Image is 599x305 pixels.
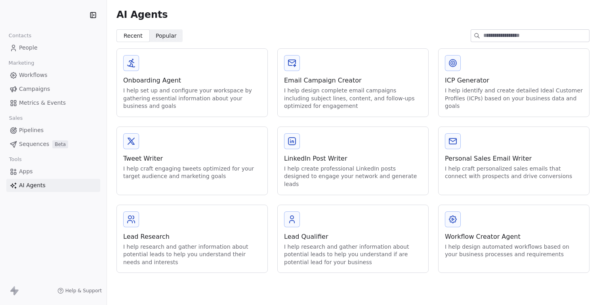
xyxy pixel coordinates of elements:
[284,165,422,188] div: I help create professional LinkedIn posts designed to engage your network and generate leads
[123,76,261,85] div: Onboarding Agent
[57,288,102,294] a: Help & Support
[6,96,100,109] a: Metrics & Events
[6,138,100,151] a: SequencesBeta
[6,165,100,178] a: Apps
[445,243,583,259] div: I help design automated workflows based on your business processes and requirements
[123,165,261,180] div: I help craft engaging tweets optimized for your target audience and marketing goals
[445,232,583,242] div: Workflow Creator Agent
[123,87,261,110] div: I help set up and configure your workspace by gathering essential information about your business...
[445,87,583,110] div: I help identify and create detailed Ideal Customer Profiles (ICPs) based on your business data an...
[445,165,583,180] div: I help craft personalized sales emails that connect with prospects and drive conversions
[445,154,583,163] div: Personal Sales Email Writer
[284,87,422,110] div: I help design complete email campaigns including subject lines, content, and follow-ups optimized...
[19,126,44,134] span: Pipelines
[156,32,177,40] span: Popular
[116,9,168,21] span: AI Agents
[123,243,261,267] div: I help research and gather information about potential leads to help you understand their needs a...
[6,124,100,137] a: Pipelines
[123,232,261,242] div: Lead Research
[19,71,48,79] span: Workflows
[284,154,422,163] div: LinkedIn Post Writer
[19,85,50,93] span: Campaigns
[6,153,25,165] span: Tools
[284,76,422,85] div: Email Campaign Creator
[445,76,583,85] div: ICP Generator
[19,140,49,148] span: Sequences
[5,57,38,69] span: Marketing
[123,154,261,163] div: Tweet Writer
[6,41,100,54] a: People
[6,69,100,82] a: Workflows
[5,30,35,42] span: Contacts
[52,140,68,148] span: Beta
[65,288,102,294] span: Help & Support
[19,99,66,107] span: Metrics & Events
[6,179,100,192] a: AI Agents
[19,44,38,52] span: People
[19,181,46,190] span: AI Agents
[284,243,422,267] div: I help research and gather information about potential leads to help you understand if are potent...
[6,112,26,124] span: Sales
[6,82,100,96] a: Campaigns
[284,232,422,242] div: Lead Qualifier
[19,167,33,176] span: Apps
